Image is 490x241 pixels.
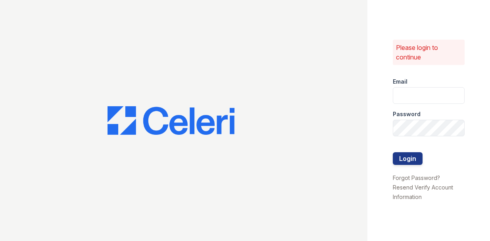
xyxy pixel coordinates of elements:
p: Please login to continue [396,43,461,62]
img: CE_Logo_Blue-a8612792a0a2168367f1c8372b55b34899dd931a85d93a1a3d3e32e68fde9ad4.png [108,106,234,135]
label: Password [393,110,421,118]
label: Email [393,78,407,86]
a: Resend Verify Account Information [393,184,453,200]
a: Forgot Password? [393,174,440,181]
button: Login [393,152,423,165]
